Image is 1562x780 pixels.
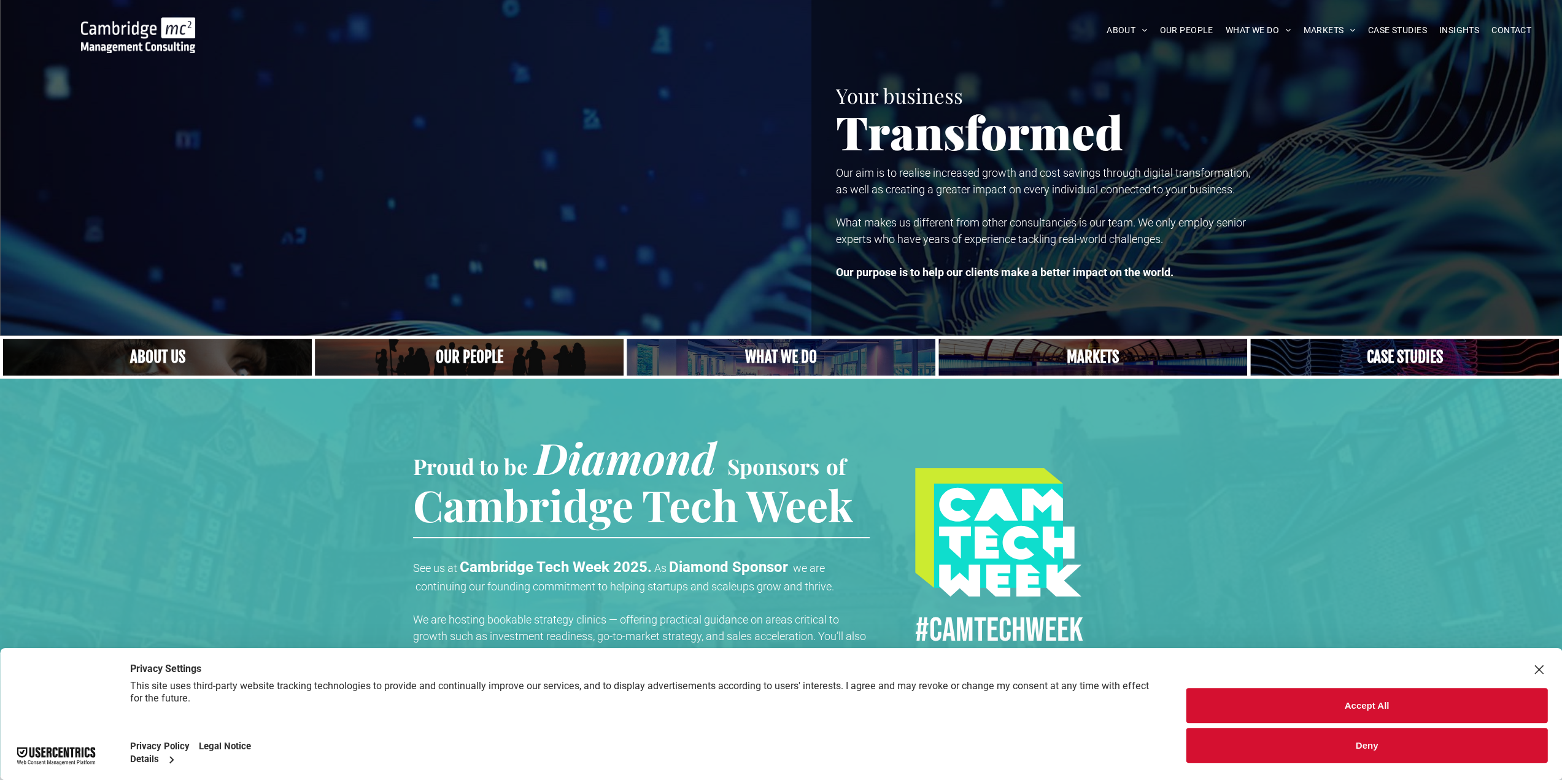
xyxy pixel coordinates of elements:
[915,610,1083,651] span: #CamTECHWEEK
[669,558,788,576] strong: Diamond Sponsor
[836,101,1123,162] span: Transformed
[81,19,195,32] a: Your Business Transformed | Cambridge Management Consulting
[315,339,624,376] a: A crowd in silhouette at sunset, on a rise or lookout point
[413,613,872,676] span: We are hosting bookable strategy clinics — offering practical guidance on areas critical to growt...
[1250,339,1559,376] a: CASE STUDIES | See an Overview of All Our Case Studies | Cambridge Management Consulting
[3,339,312,376] a: Close up of woman's face, centered on her eyes
[1433,21,1485,40] a: INSIGHTS
[1100,21,1154,40] a: ABOUT
[413,452,528,481] span: Proud to be
[836,166,1250,196] span: Our aim is to realise increased growth and cost savings through digital transformation, as well a...
[413,476,853,533] span: Cambridge Tech Week
[416,580,834,593] span: continuing our founding commitment to helping startups and scaleups grow and thrive.
[836,216,1246,245] span: What makes us different from other consultancies is our team. We only employ senior experts who h...
[460,558,652,576] strong: Cambridge Tech Week 2025.
[836,266,1173,279] strong: Our purpose is to help our clients make a better impact on the world.
[81,17,195,53] img: Go to Homepage
[915,468,1082,597] img: #CAMTECHWEEK logo, Procurement
[826,452,846,481] span: of
[1362,21,1433,40] a: CASE STUDIES
[535,428,716,486] span: Diamond
[836,82,963,109] span: Your business
[793,562,825,574] span: we are
[1297,21,1361,40] a: MARKETS
[1153,21,1219,40] a: OUR PEOPLE
[627,339,935,376] a: A yoga teacher lifting his whole body off the ground in the peacock pose
[938,339,1247,376] a: Our Markets | Cambridge Management Consulting
[1220,21,1297,40] a: WHAT WE DO
[413,562,457,574] span: See us at
[1485,21,1537,40] a: CONTACT
[654,562,667,574] span: As
[727,452,819,481] span: Sponsors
